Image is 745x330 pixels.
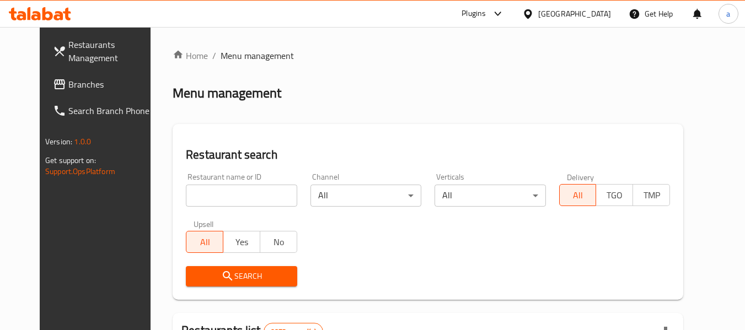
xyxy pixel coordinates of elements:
div: Plugins [462,7,486,20]
span: Get support on: [45,153,96,167]
span: a [726,8,730,20]
span: 1.0.0 [74,134,91,149]
div: [GEOGRAPHIC_DATA] [538,8,611,20]
h2: Menu management [173,84,281,102]
button: No [260,231,297,253]
span: TMP [637,187,666,203]
nav: breadcrumb [173,49,683,62]
span: TGO [601,187,629,203]
span: Search Branch Phone [68,104,156,117]
button: All [559,184,597,206]
a: Restaurants Management [44,31,164,71]
span: Search [195,269,288,283]
a: Home [173,49,208,62]
div: All [435,185,545,207]
span: Version: [45,134,72,149]
li: / [212,49,216,62]
a: Branches [44,71,164,98]
a: Search Branch Phone [44,98,164,124]
button: Yes [223,231,260,253]
span: Branches [68,78,156,91]
div: All [310,185,421,207]
button: TMP [633,184,670,206]
span: Yes [228,234,256,250]
h2: Restaurant search [186,147,670,163]
label: Upsell [194,220,214,228]
span: Menu management [221,49,294,62]
button: Search [186,266,297,286]
button: All [186,231,223,253]
label: Delivery [567,173,594,181]
a: Support.OpsPlatform [45,164,115,178]
input: Search for restaurant name or ID.. [186,185,297,207]
span: Restaurants Management [68,38,156,64]
button: TGO [596,184,633,206]
span: All [564,187,592,203]
span: No [265,234,293,250]
span: All [191,234,219,250]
